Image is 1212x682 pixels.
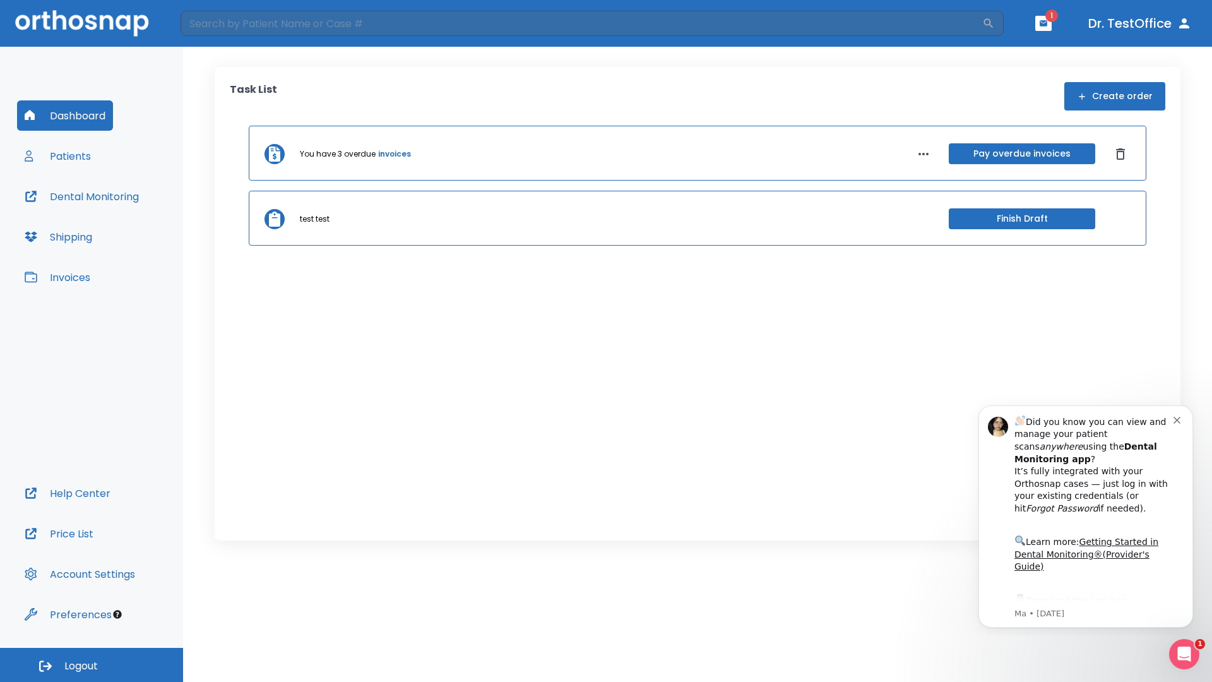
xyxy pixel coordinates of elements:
[230,82,277,111] p: Task List
[17,599,119,630] button: Preferences
[1195,639,1205,649] span: 1
[17,559,143,589] button: Account Settings
[17,262,98,292] button: Invoices
[959,394,1212,635] iframe: Intercom notifications message
[1064,82,1165,111] button: Create order
[55,214,214,225] p: Message from Ma, sent 5w ago
[17,181,146,212] button: Dental Monitoring
[15,10,149,36] img: Orthosnap
[1045,9,1058,22] span: 1
[378,148,411,160] a: invoices
[1169,639,1199,669] iframe: Intercom live chat
[55,198,214,263] div: Download the app: | ​ Let us know if you need help getting started!
[17,141,98,171] button: Patients
[64,659,98,673] span: Logout
[17,518,101,549] button: Price List
[1110,144,1131,164] button: Dismiss
[300,148,376,160] p: You have 3 overdue
[55,201,167,224] a: App Store
[949,143,1095,164] button: Pay overdue invoices
[300,213,330,225] p: test test
[17,478,118,508] button: Help Center
[214,20,224,30] button: Dismiss notification
[1083,12,1197,35] button: Dr. TestOffice
[17,100,113,131] button: Dashboard
[949,208,1095,229] button: Finish Draft
[181,11,982,36] input: Search by Patient Name or Case #
[112,609,123,620] div: Tooltip anchor
[17,222,100,252] button: Shipping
